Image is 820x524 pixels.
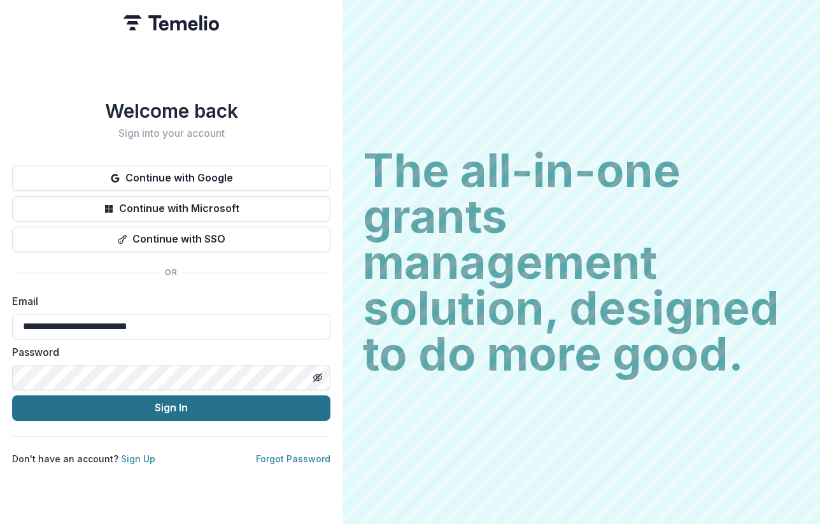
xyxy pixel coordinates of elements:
label: Email [12,294,323,309]
a: Sign Up [121,453,155,464]
button: Continue with Google [12,166,330,191]
p: Don't have an account? [12,452,155,465]
h1: Welcome back [12,99,330,122]
h2: Sign into your account [12,127,330,139]
button: Continue with SSO [12,227,330,252]
button: Sign In [12,395,330,421]
a: Forgot Password [256,453,330,464]
button: Continue with Microsoft [12,196,330,222]
button: Toggle password visibility [307,367,328,388]
label: Password [12,344,323,360]
img: Temelio [124,15,219,31]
